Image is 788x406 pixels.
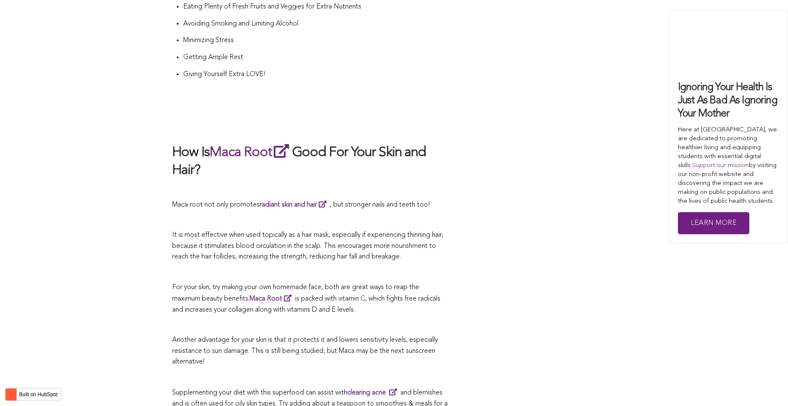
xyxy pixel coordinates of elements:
[183,2,448,13] p: Eating Plenty of Fresh Fruits and Veggies for Extra Nutrients
[172,142,448,179] h2: How Is Good For Your Skin and Hair?
[249,295,295,302] a: Maca Root
[678,212,749,235] a: Learn More
[347,389,386,396] strong: clearing acne
[172,232,443,260] span: It is most effective when used topically as a hair mask, especially if experiencing thinning hair...
[5,388,61,401] button: Built on HubSpot
[183,35,448,46] p: Minimizing Stress
[172,202,430,208] span: Maca root not only promotes , but stronger nails and teeth too!
[745,365,788,406] iframe: Chat Widget
[249,295,282,302] span: Maca Root
[347,389,400,396] a: clearing acne
[172,295,440,313] span: is packed with vitamin C, which fights free radicals and increases your collagen along with vitam...
[210,146,292,159] a: Maca Root
[183,19,448,30] p: Avoiding Smoking and Limiting Alcohol
[183,52,448,63] p: Getting Ample Rest
[172,337,438,365] span: Another advantage for your skin is that it protects it and lowers sensitivity levels, especially ...
[6,389,16,400] img: HubSpot sprocket logo
[172,284,419,303] span: For your skin, try making your own homemade face, both are great ways to reap the maximum beauty ...
[183,69,448,80] p: Giving Yourself Extra LOVE!
[260,202,330,208] a: radiant skin and hair
[16,389,61,400] label: Built on HubSpot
